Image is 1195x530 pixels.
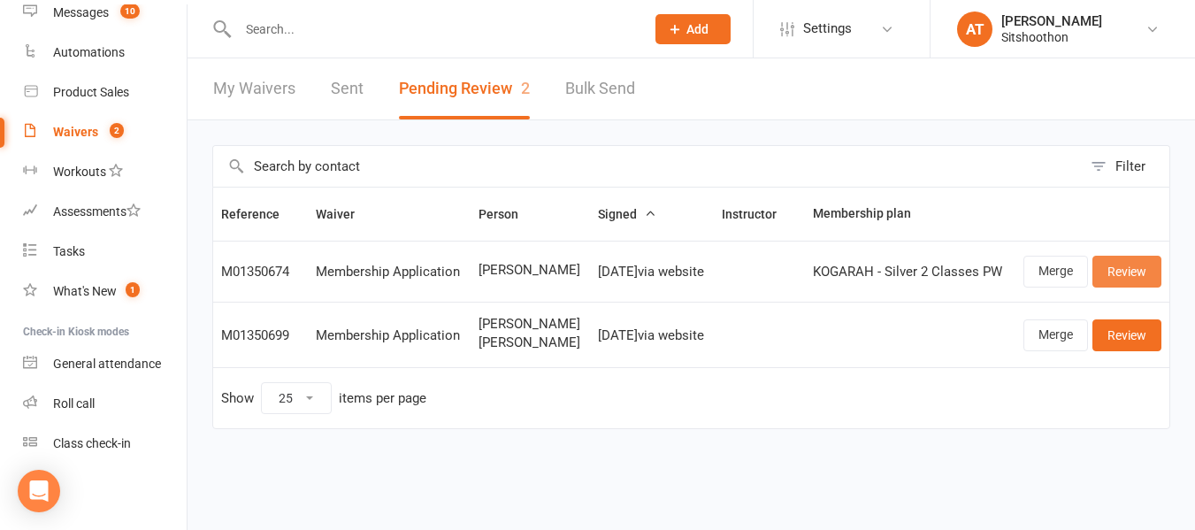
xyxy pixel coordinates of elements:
[813,265,1005,280] div: KOGARAH - Silver 2 Classes PW
[1001,29,1102,45] div: Sitshoothon
[221,382,426,414] div: Show
[221,204,299,225] button: Reference
[53,204,141,219] div: Assessments
[655,14,731,44] button: Add
[53,85,129,99] div: Product Sales
[565,58,635,119] a: Bulk Send
[53,357,161,371] div: General attendance
[53,5,109,19] div: Messages
[221,207,299,221] span: Reference
[23,344,187,384] a: General attendance kiosk mode
[722,207,796,221] span: Instructor
[110,123,124,138] span: 2
[23,152,187,192] a: Workouts
[53,45,125,59] div: Automations
[1001,13,1102,29] div: [PERSON_NAME]
[1115,156,1145,177] div: Filter
[479,204,538,225] button: Person
[53,284,117,298] div: What's New
[23,232,187,272] a: Tasks
[316,328,463,343] div: Membership Application
[598,265,706,280] div: [DATE] via website
[686,22,709,36] span: Add
[120,4,140,19] span: 10
[1092,256,1161,288] a: Review
[126,282,140,297] span: 1
[1082,146,1169,187] button: Filter
[23,384,187,424] a: Roll call
[479,317,582,332] span: [PERSON_NAME]
[23,424,187,464] a: Class kiosk mode
[23,73,187,112] a: Product Sales
[722,204,796,225] button: Instructor
[23,112,187,152] a: Waivers 2
[479,335,582,350] span: [PERSON_NAME]
[339,391,426,406] div: items per page
[598,328,706,343] div: [DATE] via website
[957,12,992,47] div: AT
[598,207,656,221] span: Signed
[221,265,300,280] div: M01350674
[53,436,131,450] div: Class check-in
[399,58,530,119] button: Pending Review2
[805,188,1013,241] th: Membership plan
[331,58,364,119] a: Sent
[23,192,187,232] a: Assessments
[1092,319,1161,351] a: Review
[221,328,300,343] div: M01350699
[1023,256,1088,288] a: Merge
[316,265,463,280] div: Membership Application
[521,79,530,97] span: 2
[18,470,60,512] div: Open Intercom Messenger
[23,33,187,73] a: Automations
[53,244,85,258] div: Tasks
[479,207,538,221] span: Person
[803,9,852,49] span: Settings
[316,207,374,221] span: Waiver
[213,58,295,119] a: My Waivers
[213,146,1082,187] input: Search by contact
[316,204,374,225] button: Waiver
[233,17,632,42] input: Search...
[479,263,582,278] span: [PERSON_NAME]
[23,272,187,311] a: What's New1
[53,396,95,411] div: Roll call
[53,165,106,179] div: Workouts
[598,204,656,225] button: Signed
[53,125,98,139] div: Waivers
[1023,319,1088,351] a: Merge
